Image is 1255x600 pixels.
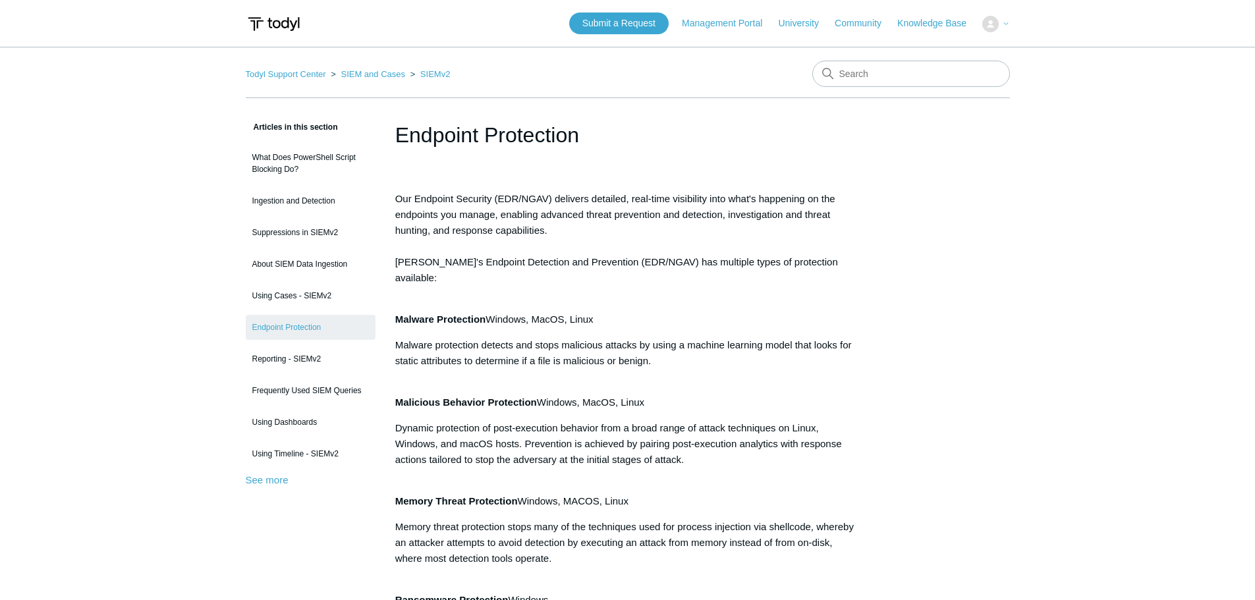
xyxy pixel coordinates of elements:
[569,13,669,34] a: Submit a Request
[246,220,376,245] a: Suppressions in SIEMv2
[246,474,289,485] a: See more
[246,441,376,466] a: Using Timeline - SIEMv2
[420,69,451,79] a: SIEMv2
[395,314,486,325] strong: Malware Protection
[246,188,376,213] a: Ingestion and Detection
[246,252,376,277] a: About SIEM Data Ingestion
[395,519,860,566] p: Memory threat protection stops many of the techniques used for process injection via shellcode, w...
[341,69,405,79] a: SIEM and Cases
[246,145,376,182] a: What Does PowerShell Script Blocking Do?
[246,346,376,371] a: Reporting - SIEMv2
[395,395,860,410] div: Windows, MacOS, Linux
[246,315,376,340] a: Endpoint Protection
[812,61,1010,87] input: Search
[897,16,980,30] a: Knowledge Base
[395,493,860,509] div: Windows, MACOS, Linux
[246,69,329,79] li: Todyl Support Center
[835,16,895,30] a: Community
[246,69,326,79] a: Todyl Support Center
[395,495,518,506] strong: Memory Threat Protection
[328,69,407,79] li: SIEM and Cases
[682,16,775,30] a: Management Portal
[246,378,376,403] a: Frequently Used SIEM Queries
[408,69,451,79] li: SIEMv2
[778,16,831,30] a: University
[246,12,302,36] img: Todyl Support Center Help Center home page
[246,283,376,308] a: Using Cases - SIEMv2
[395,312,860,327] div: Windows, MacOS, Linux
[395,191,860,286] p: Our Endpoint Security (EDR/NGAV) delivers detailed, real-time visibility into what's happening on...
[395,119,860,151] h1: Endpoint Protection
[395,396,537,408] strong: Malicious Behavior Protection
[395,337,860,369] p: Malware protection detects and stops malicious attacks by using a machine learning model that loo...
[246,123,338,132] span: Articles in this section
[246,410,376,435] a: Using Dashboards
[395,420,860,468] p: Dynamic protection of post-execution behavior from a broad range of attack techniques on Linux, W...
